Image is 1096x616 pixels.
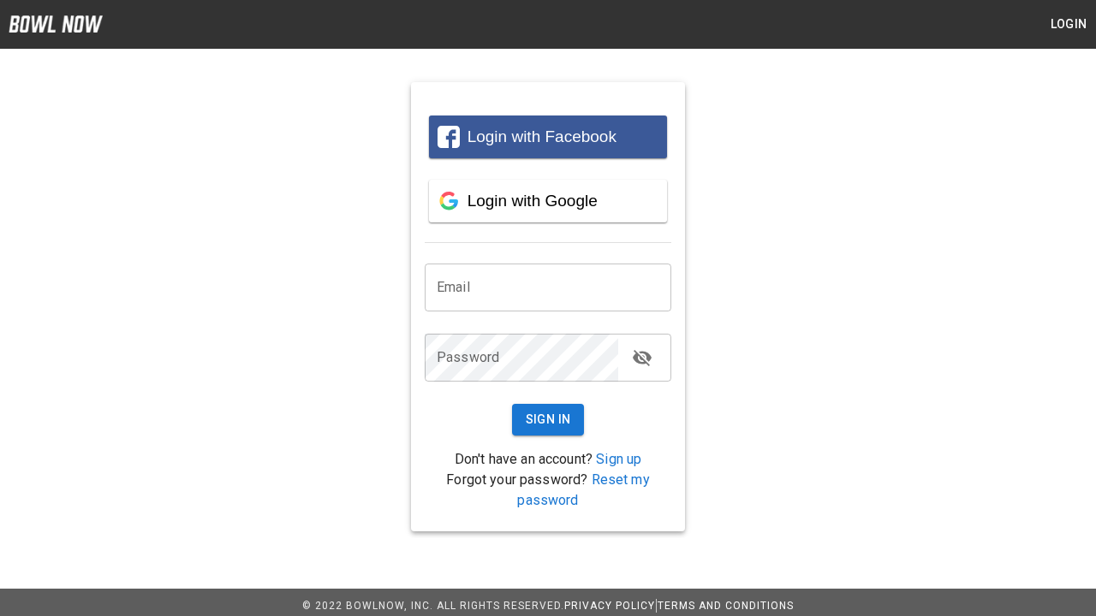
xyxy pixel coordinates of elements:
[658,600,794,612] a: Terms and Conditions
[425,470,671,511] p: Forgot your password?
[302,600,564,612] span: © 2022 BowlNow, Inc. All Rights Reserved.
[512,404,585,435] button: Sign In
[468,127,616,145] span: Login with Facebook
[429,180,667,222] button: Login with Google
[564,600,655,612] a: Privacy Policy
[468,192,598,210] span: Login with Google
[1041,9,1096,40] button: Login
[429,115,667,158] button: Login with Facebook
[625,341,659,375] button: toggle password visibility
[9,15,103,33] img: logo
[425,449,671,470] p: Don't have an account?
[596,451,641,467] a: Sign up
[517,471,649,508] a: Reset my password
